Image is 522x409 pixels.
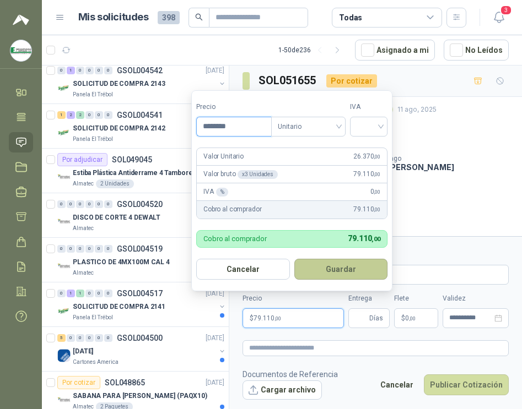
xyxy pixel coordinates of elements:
[76,67,84,74] div: 0
[275,315,281,321] span: ,00
[374,374,419,395] button: Cancelar
[105,379,145,386] p: SOL048865
[73,79,165,89] p: SOLICITUD DE COMPRA 2143
[85,67,94,74] div: 0
[353,169,380,179] span: 79.110
[326,74,377,88] div: Por cotizar
[57,334,66,342] div: 5
[57,376,100,389] div: Por cotizar
[374,189,380,195] span: ,00
[13,13,29,26] img: Logo peakr
[57,331,227,367] a: 5 0 0 0 0 0 GSOL004500[DATE] Company Logo[DATE]Cartones America
[76,245,84,253] div: 0
[489,8,509,28] button: 3
[67,200,75,208] div: 0
[424,374,509,395] button: Publicar Cotización
[73,90,113,99] p: Panela El Trébol
[73,346,93,357] p: [DATE]
[394,308,438,328] p: $ 0,00
[355,40,435,61] button: Asignado a mi
[73,135,113,144] p: Panela El Trébol
[95,290,103,297] div: 0
[95,200,103,208] div: 0
[73,269,94,277] p: Almatec
[73,391,207,401] p: SABANA PARA [PERSON_NAME] (PAQX10)
[348,234,380,243] span: 79.110
[203,151,244,162] p: Valor Unitario
[95,111,103,119] div: 0
[372,236,380,243] span: ,00
[57,64,227,99] a: 0 1 0 0 0 0 GSOL004542[DATE] Company LogoSOLICITUD DE COMPRA 2143Panela El Trébol
[67,334,75,342] div: 0
[67,67,75,74] div: 1
[73,257,170,268] p: PLASTICO DE 4MX100M CAL 4
[345,162,518,172] p: Crédito 90 [PERSON_NAME]
[57,290,66,297] div: 0
[73,302,165,312] p: SOLICITUD DE COMPRA 2141
[206,66,224,76] p: [DATE]
[104,290,112,297] div: 0
[57,153,107,166] div: Por adjudicar
[243,368,338,380] p: Documentos de Referencia
[95,334,103,342] div: 0
[369,309,383,328] span: Días
[206,288,224,299] p: [DATE]
[73,123,165,134] p: SOLICITUD DE COMPRA 2142
[203,204,261,215] p: Cobro al comprador
[238,170,278,179] div: x 3 Unidades
[57,349,71,362] img: Company Logo
[57,126,71,139] img: Company Logo
[374,206,380,212] span: ,00
[73,168,196,178] p: Estiba Plástica Antiderrame 4 Tambores
[203,187,228,197] p: IVA
[104,245,112,253] div: 0
[494,314,502,322] span: close-circle
[76,334,84,342] div: 0
[397,105,437,115] p: 11 ago, 2025
[350,102,388,112] label: IVA
[112,156,152,163] p: SOL049045
[243,380,322,400] button: Cargar archivo
[73,179,94,188] p: Almatec
[57,108,227,144] a: 1 2 2 0 0 0 GSOL004541[DATE] Company LogoSOLICITUD DE COMPRA 2142Panela El Trébol
[278,118,339,135] span: Unitario
[76,200,84,208] div: 0
[158,11,180,24] span: 398
[443,293,509,304] label: Validez
[254,315,281,321] span: 79.110
[57,215,71,228] img: Company Logo
[353,151,380,162] span: 26.370
[243,293,344,304] label: Precio
[67,245,75,253] div: 0
[104,111,112,119] div: 0
[57,200,66,208] div: 0
[500,5,512,15] span: 3
[206,378,224,388] p: [DATE]
[76,111,84,119] div: 2
[104,200,112,208] div: 0
[196,102,271,112] label: Precio
[57,171,71,184] img: Company Logo
[73,224,94,233] p: Almatec
[95,67,103,74] div: 0
[57,245,66,253] div: 0
[243,308,344,328] p: $79.110,00
[345,155,518,162] p: Condición de pago
[259,72,317,89] h3: SOL051655
[278,41,346,59] div: 1 - 50 de 236
[10,40,31,61] img: Company Logo
[117,290,163,297] p: GSOL004517
[42,149,229,193] a: Por adjudicarSOL049045[DATE] Company LogoEstiba Plástica Antiderrame 4 TamboresAlmatec2 Unidades
[409,315,416,321] span: ,00
[57,304,71,318] img: Company Logo
[57,260,71,273] img: Company Logo
[73,313,113,322] p: Panela El Trébol
[206,333,224,343] p: [DATE]
[348,293,390,304] label: Entrega
[117,334,163,342] p: GSOL004500
[203,235,267,242] p: Cobro al comprador
[85,290,94,297] div: 0
[57,81,71,95] img: Company Logo
[117,200,163,208] p: GSOL004520
[374,154,380,160] span: ,00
